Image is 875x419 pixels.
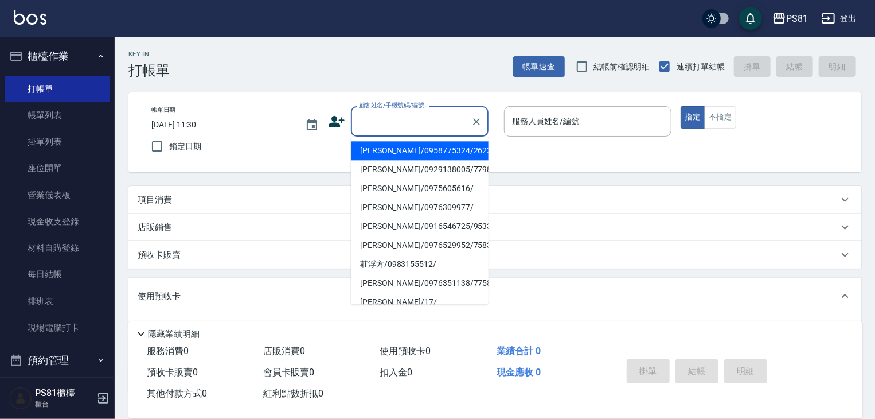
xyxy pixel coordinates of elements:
li: [PERSON_NAME]/0976351138/7758 [351,274,489,293]
span: 會員卡販賣 0 [263,367,314,378]
li: [PERSON_NAME]/17/ [351,293,489,312]
li: [PERSON_NAME]/0976309977/ [351,198,489,217]
div: 店販銷售 [128,214,861,241]
span: 現金應收 0 [497,367,541,378]
a: 帳單列表 [5,102,110,129]
span: 服務消費 0 [147,346,189,356]
li: [PERSON_NAME]/0916546725/9533 [351,217,489,236]
li: [PERSON_NAME]/0929138005/7798 [351,160,489,179]
a: 現場電腦打卡 [5,315,110,341]
p: 隱藏業績明細 [148,328,200,340]
button: save [739,7,762,30]
button: 預約管理 [5,346,110,375]
span: 扣入金 0 [380,367,413,378]
div: 預收卡販賣 [128,241,861,269]
button: 報表及分析 [5,375,110,405]
button: 帳單速查 [513,56,565,77]
div: 使用預收卡 [128,278,861,315]
button: 不指定 [704,106,736,129]
button: 登出 [817,8,861,29]
div: 項目消費 [128,186,861,214]
li: [PERSON_NAME]/0975605616/ [351,179,489,198]
h3: 打帳單 [128,63,170,79]
p: 項目消費 [138,194,172,206]
button: PS81 [768,7,812,30]
input: YYYY/MM/DD hh:mm [151,115,294,134]
a: 營業儀表板 [5,182,110,208]
span: 預收卡販賣 0 [147,367,198,378]
h5: PS81櫃檯 [35,387,93,399]
a: 座位開單 [5,155,110,181]
li: 莊浮方/0983155512/ [351,255,489,274]
a: 排班表 [5,288,110,315]
a: 材料自購登錄 [5,235,110,261]
button: 指定 [681,106,705,129]
span: 使用預收卡 0 [380,346,431,356]
label: 帳單日期 [151,106,175,114]
div: PS81 [786,11,808,26]
span: 其他付款方式 0 [147,388,207,399]
button: Clear [468,114,485,130]
span: 連續打單結帳 [677,61,725,73]
span: 業績合計 0 [497,346,541,356]
a: 每日結帳 [5,261,110,288]
label: 顧客姓名/手機號碼/編號 [359,101,424,110]
a: 掛單列表 [5,129,110,155]
li: [PERSON_NAME]/0976529952/7583 [351,236,489,255]
img: Person [9,387,32,410]
p: 店販銷售 [138,222,172,234]
span: 鎖定日期 [169,141,201,153]
img: Logo [14,10,46,25]
p: 使用預收卡 [138,290,181,302]
a: 打帳單 [5,76,110,102]
span: 店販消費 0 [263,346,305,356]
h2: Key In [128,51,170,58]
button: Choose date, selected date is 2025-08-13 [298,111,326,139]
a: 現金收支登錄 [5,208,110,235]
span: 紅利點數折抵 0 [263,388,323,399]
p: 櫃台 [35,399,93,409]
button: 櫃檯作業 [5,41,110,71]
p: 預收卡販賣 [138,249,181,261]
li: [PERSON_NAME]/0958775324/2622 [351,141,489,160]
span: 結帳前確認明細 [594,61,650,73]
